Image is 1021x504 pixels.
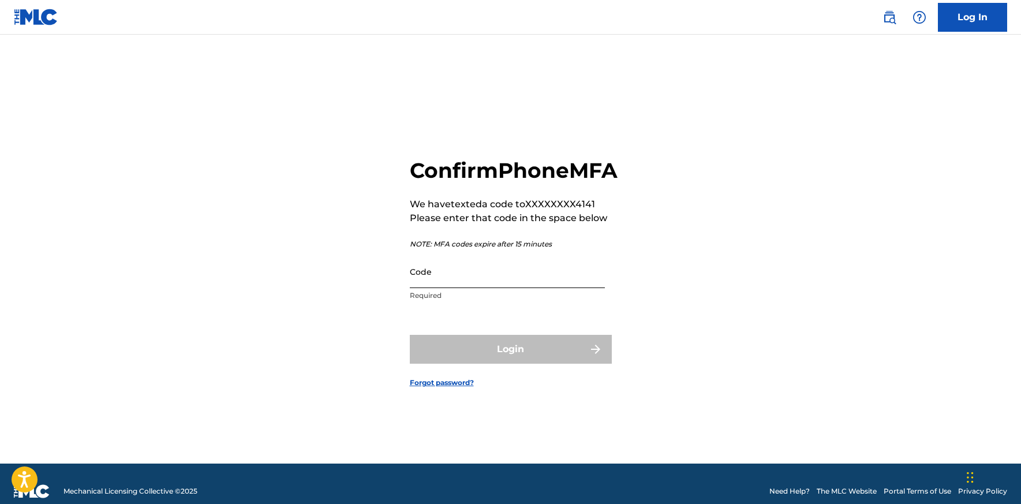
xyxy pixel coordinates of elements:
h2: Confirm Phone MFA [410,158,618,184]
img: help [912,10,926,24]
a: Privacy Policy [958,486,1007,496]
p: Please enter that code in the space below [410,211,618,225]
div: Help [908,6,931,29]
span: Mechanical Licensing Collective © 2025 [63,486,197,496]
a: Log In [938,3,1007,32]
a: Portal Terms of Use [884,486,951,496]
a: Need Help? [769,486,810,496]
a: The MLC Website [817,486,877,496]
img: MLC Logo [14,9,58,25]
img: search [882,10,896,24]
p: Required [410,290,605,301]
a: Public Search [878,6,901,29]
a: Forgot password? [410,378,474,388]
p: We have texted a code to XXXXXXXX4141 [410,197,618,211]
div: Drag [967,460,974,495]
img: logo [14,484,50,498]
p: NOTE: MFA codes expire after 15 minutes [410,239,618,249]
iframe: Chat Widget [963,449,1021,504]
